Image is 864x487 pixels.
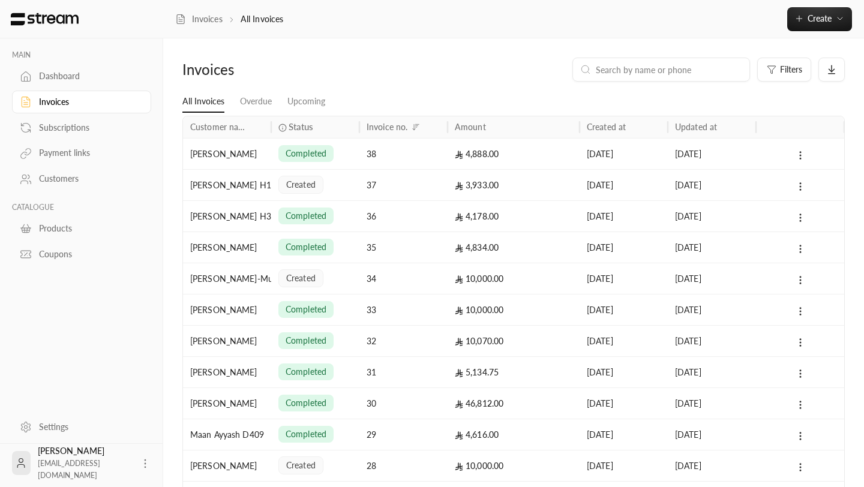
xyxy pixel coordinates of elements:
[12,415,151,438] a: Settings
[455,294,572,325] div: 10,000.00
[587,294,661,325] div: [DATE]
[39,421,136,433] div: Settings
[787,7,852,31] button: Create
[675,357,749,387] div: [DATE]
[455,419,572,450] div: 4,616.00
[190,419,264,450] div: Maan Ayyash D409
[675,201,749,232] div: [DATE]
[12,116,151,139] a: Subscriptions
[675,388,749,419] div: [DATE]
[39,147,136,159] div: Payment links
[190,263,264,294] div: [PERSON_NAME]-Murdoc [PERSON_NAME]
[38,445,132,481] div: [PERSON_NAME]
[39,223,136,235] div: Products
[675,294,749,325] div: [DATE]
[367,450,440,481] div: 28
[455,232,572,263] div: 4,834.00
[455,201,572,232] div: 4,178.00
[175,13,283,25] nav: breadcrumb
[455,357,572,387] div: 5,134.75
[39,122,136,134] div: Subscriptions
[39,173,136,185] div: Customers
[587,357,661,387] div: [DATE]
[190,201,264,232] div: [PERSON_NAME] H301
[587,170,661,200] div: [DATE]
[455,170,572,200] div: 3,933.00
[286,210,326,222] span: completed
[780,65,802,74] span: Filters
[675,139,749,169] div: [DATE]
[39,248,136,260] div: Coupons
[587,201,661,232] div: [DATE]
[286,335,326,347] span: completed
[367,388,440,419] div: 30
[286,241,326,253] span: completed
[240,91,272,112] a: Overdue
[190,122,248,132] div: Customer name
[241,13,284,25] p: All Invoices
[367,326,440,356] div: 32
[286,179,316,191] span: created
[190,170,264,200] div: [PERSON_NAME] H101
[286,303,326,315] span: completed
[587,263,661,294] div: [DATE]
[675,122,717,132] div: Updated at
[12,50,151,60] p: MAIN
[455,450,572,481] div: 10,000.00
[587,232,661,263] div: [DATE]
[12,217,151,241] a: Products
[455,122,486,132] div: Amount
[286,428,326,440] span: completed
[39,96,136,108] div: Invoices
[757,58,811,82] button: Filters
[190,139,264,169] div: [PERSON_NAME]
[190,388,264,419] div: [PERSON_NAME]
[675,450,749,481] div: [DATE]
[12,142,151,165] a: Payment links
[455,326,572,356] div: 10,070.00
[367,122,407,132] div: Invoice no.
[287,91,325,112] a: Upcoming
[587,388,661,419] div: [DATE]
[286,459,316,471] span: created
[367,263,440,294] div: 34
[587,122,626,132] div: Created at
[39,70,136,82] div: Dashboard
[12,242,151,266] a: Coupons
[10,13,80,26] img: Logo
[455,263,572,294] div: 10,000.00
[675,263,749,294] div: [DATE]
[596,63,742,76] input: Search by name or phone
[12,65,151,88] a: Dashboard
[12,203,151,212] p: CATALOGUE
[367,294,440,325] div: 33
[286,366,326,378] span: completed
[455,139,572,169] div: 4,888.00
[675,326,749,356] div: [DATE]
[367,170,440,200] div: 37
[190,450,264,481] div: [PERSON_NAME]
[587,139,661,169] div: [DATE]
[175,13,223,25] a: Invoices
[455,388,572,419] div: 46,812.00
[409,120,423,134] button: Sort
[367,357,440,387] div: 31
[675,170,749,200] div: [DATE]
[367,139,440,169] div: 38
[367,232,440,263] div: 35
[190,232,264,263] div: [PERSON_NAME]
[675,419,749,450] div: [DATE]
[367,419,440,450] div: 29
[190,357,264,387] div: [PERSON_NAME]
[289,121,313,133] span: Status
[190,326,264,356] div: [PERSON_NAME]
[587,326,661,356] div: [DATE]
[675,232,749,263] div: [DATE]
[587,419,661,450] div: [DATE]
[182,91,224,113] a: All Invoices
[808,13,832,23] span: Create
[182,60,339,79] div: Invoices
[12,91,151,114] a: Invoices
[367,201,440,232] div: 36
[38,459,100,480] span: [EMAIL_ADDRESS][DOMAIN_NAME]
